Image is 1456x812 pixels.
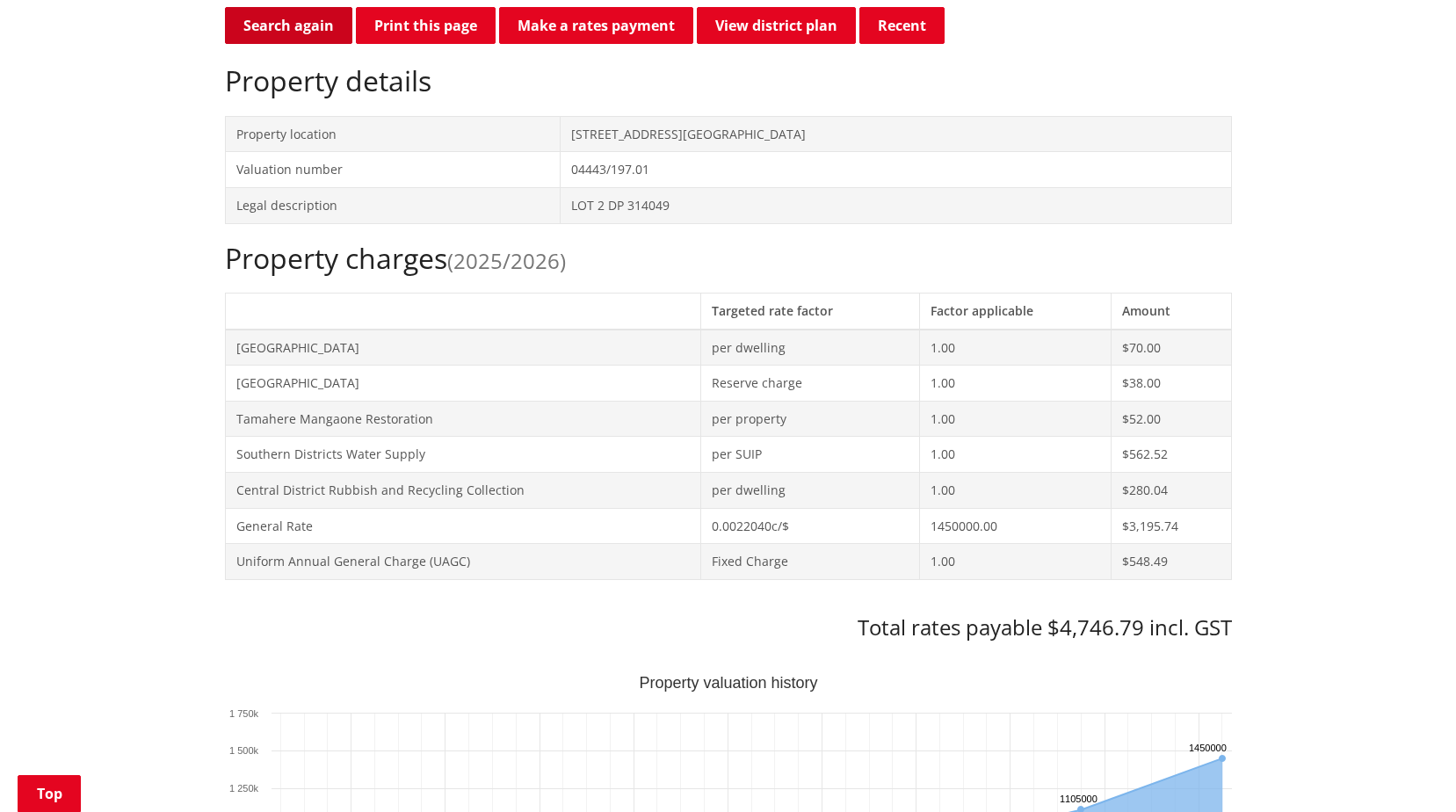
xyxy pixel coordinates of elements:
td: per dwelling [700,472,920,508]
button: Print this page [356,7,496,44]
td: per dwelling [700,330,920,366]
text: 1 500k [228,745,258,756]
th: Targeted rate factor [700,293,920,329]
td: $52.00 [1112,401,1231,437]
td: Legal description [225,187,561,223]
td: 1.00 [920,366,1112,402]
td: 1450000.00 [920,508,1112,544]
th: Amount [1112,293,1231,329]
td: 1.00 [920,544,1112,580]
text: 1 250k [228,783,258,794]
td: Valuation number [225,152,561,188]
td: 0.0022040c/$ [700,508,920,544]
td: 1.00 [920,401,1112,437]
a: Search again [225,7,352,44]
a: Top [18,775,81,812]
text: Property valuation history [639,674,817,692]
path: Sunday, Jun 30, 12:00, 1,450,000. Capital Value. [1218,755,1225,762]
td: [STREET_ADDRESS][GEOGRAPHIC_DATA] [561,116,1231,152]
text: 1 750k [228,708,258,719]
td: $3,195.74 [1112,508,1231,544]
td: [GEOGRAPHIC_DATA] [225,366,700,402]
td: 1.00 [920,437,1112,473]
h3: Total rates payable $4,746.79 incl. GST [225,615,1232,641]
td: Central District Rubbish and Recycling Collection [225,472,700,508]
td: $562.52 [1112,437,1231,473]
button: Recent [859,7,945,44]
td: $280.04 [1112,472,1231,508]
td: 04443/197.01 [561,152,1231,188]
th: Factor applicable [920,293,1112,329]
td: per property [700,401,920,437]
td: $548.49 [1112,544,1231,580]
td: 1.00 [920,330,1112,366]
td: [GEOGRAPHIC_DATA] [225,330,700,366]
iframe: Messenger Launcher [1375,738,1438,801]
a: View district plan [697,7,856,44]
td: Southern Districts Water Supply [225,437,700,473]
td: per SUIP [700,437,920,473]
span: (2025/2026) [447,246,566,275]
h2: Property charges [225,242,1232,275]
td: Tamahere Mangaone Restoration [225,401,700,437]
td: Reserve charge [700,366,920,402]
td: 1.00 [920,472,1112,508]
td: $70.00 [1112,330,1231,366]
td: $38.00 [1112,366,1231,402]
td: LOT 2 DP 314049 [561,187,1231,223]
td: Uniform Annual General Charge (UAGC) [225,544,700,580]
text: 1105000 [1060,794,1097,804]
td: General Rate [225,508,700,544]
td: Fixed Charge [700,544,920,580]
td: Property location [225,116,561,152]
a: Make a rates payment [499,7,693,44]
h2: Property details [225,64,1232,98]
text: 1450000 [1189,743,1227,753]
